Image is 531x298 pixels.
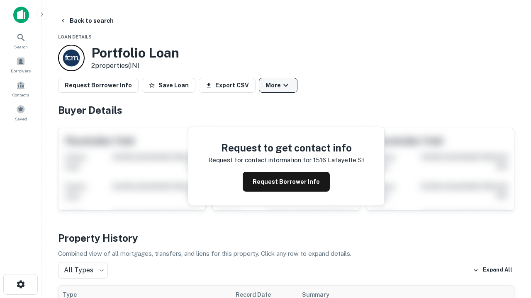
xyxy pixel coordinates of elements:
button: Request Borrower Info [58,78,139,93]
h4: Buyer Details [58,103,514,118]
img: capitalize-icon.png [13,7,29,23]
button: Export CSV [199,78,256,93]
a: Borrowers [2,53,39,76]
p: Combined view of all mortgages, transfers, and liens for this property. Click any row to expand d... [58,249,514,259]
div: All Types [58,262,108,279]
span: Borrowers [11,67,31,74]
a: Saved [2,101,39,124]
a: Contacts [2,77,39,100]
span: Loan Details [58,34,92,39]
span: Saved [15,115,27,122]
h3: Portfolio Loan [91,45,179,61]
button: More [259,78,297,93]
button: Save Loan [142,78,195,93]
h4: Request to get contact info [208,140,364,155]
h4: Property History [58,231,514,245]
span: Contacts [12,91,29,98]
button: Back to search [56,13,117,28]
iframe: Chat Widget [490,205,531,245]
a: Search [2,29,39,52]
p: Request for contact information for [208,155,312,165]
span: Search [14,43,28,50]
p: 1516 lafayette st [313,155,364,165]
button: Request Borrower Info [243,172,330,192]
p: 2 properties (IN) [91,61,179,71]
button: Expand All [471,264,514,276]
